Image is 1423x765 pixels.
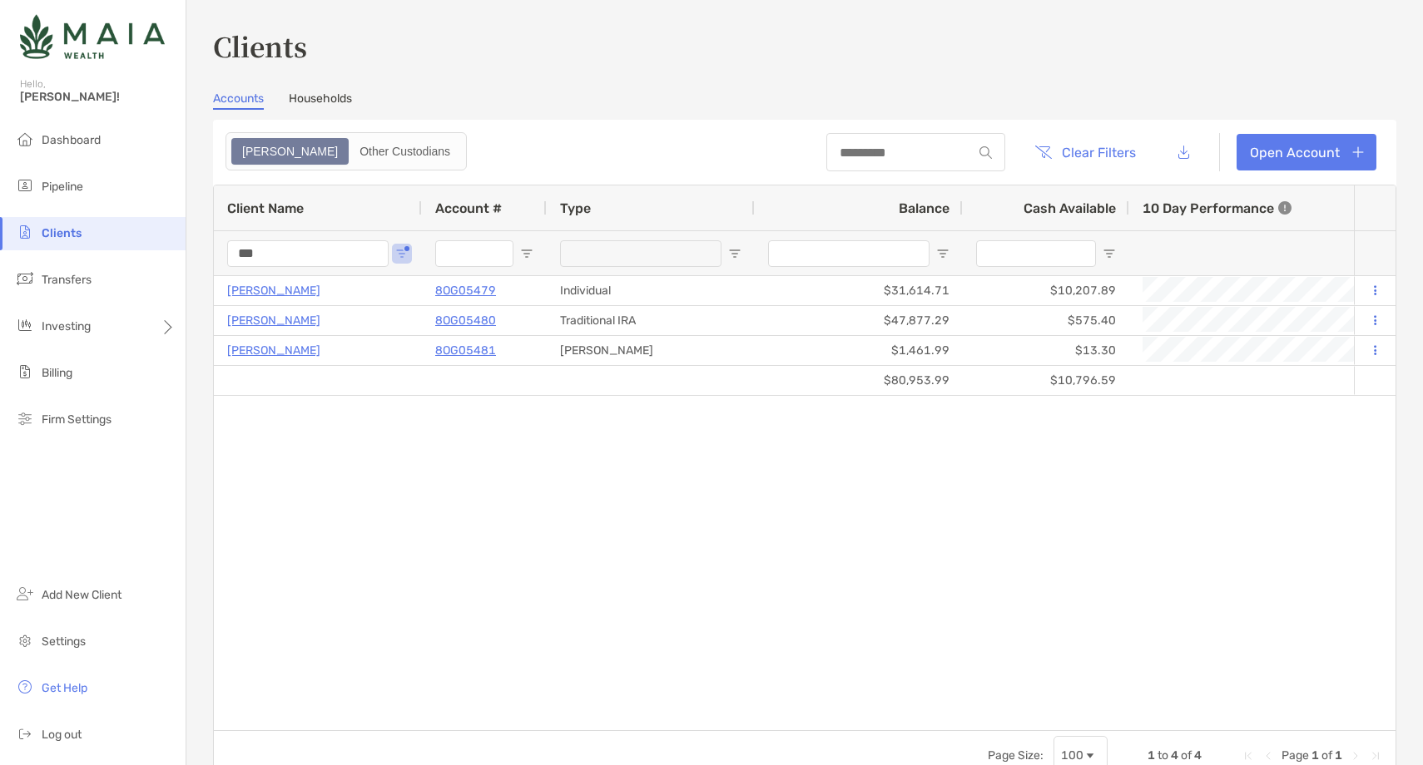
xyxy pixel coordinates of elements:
[1143,185,1292,230] div: 10 Day Performance
[42,273,92,287] span: Transfers
[15,584,35,604] img: add_new_client icon
[227,280,320,301] a: [PERSON_NAME]
[435,200,502,216] span: Account #
[435,340,496,361] a: 8OG05481
[227,200,304,216] span: Client Name
[1349,749,1362,763] div: Next Page
[233,140,347,163] div: Zoe
[768,240,930,267] input: Balance Filter Input
[1061,748,1083,763] div: 100
[1024,200,1116,216] span: Cash Available
[395,247,409,260] button: Open Filter Menu
[1282,748,1309,763] span: Page
[15,175,35,195] img: pipeline icon
[1369,749,1382,763] div: Last Page
[976,240,1096,267] input: Cash Available Filter Input
[1148,748,1155,763] span: 1
[435,280,496,301] a: 8OG05479
[755,366,963,395] div: $80,953.99
[520,247,533,260] button: Open Filter Menu
[936,247,949,260] button: Open Filter Menu
[1335,748,1342,763] span: 1
[547,306,755,335] div: Traditional IRA
[1311,748,1319,763] span: 1
[350,140,459,163] div: Other Custodians
[963,306,1129,335] div: $575.40
[42,634,86,649] span: Settings
[42,412,112,427] span: Firm Settings
[42,681,87,695] span: Get Help
[15,723,35,743] img: logout icon
[15,630,35,650] img: settings icon
[227,310,320,331] a: [PERSON_NAME]
[15,677,35,697] img: get-help icon
[15,362,35,382] img: billing icon
[435,310,496,331] a: 8OG05480
[435,240,513,267] input: Account # Filter Input
[547,336,755,365] div: [PERSON_NAME]
[899,200,949,216] span: Balance
[1103,247,1116,260] button: Open Filter Menu
[728,247,741,260] button: Open Filter Menu
[1242,749,1255,763] div: First Page
[42,728,82,742] span: Log out
[979,146,992,159] img: input icon
[226,132,467,170] div: segmented control
[42,366,72,380] span: Billing
[1171,748,1178,763] span: 4
[42,226,82,240] span: Clients
[963,336,1129,365] div: $13.30
[213,91,264,110] a: Accounts
[42,133,101,147] span: Dashboard
[963,366,1129,395] div: $10,796.59
[1321,748,1332,763] span: of
[755,306,963,335] div: $47,877.29
[560,200,591,216] span: Type
[42,319,91,333] span: Investing
[1158,748,1168,763] span: to
[289,91,352,110] a: Households
[15,269,35,289] img: transfers icon
[1181,748,1192,763] span: of
[1262,749,1275,763] div: Previous Page
[988,748,1044,763] div: Page Size:
[42,588,121,602] span: Add New Client
[227,240,389,267] input: Client Name Filter Input
[547,276,755,305] div: Individual
[213,27,1396,65] h3: Clients
[15,315,35,335] img: investing icon
[1022,134,1148,170] button: Clear Filters
[1194,748,1202,763] span: 4
[15,408,35,428] img: firm-settings icon
[755,276,963,305] div: $31,614.71
[1237,134,1376,170] a: Open Account
[15,129,35,149] img: dashboard icon
[20,7,165,67] img: Zoe Logo
[227,340,320,361] a: [PERSON_NAME]
[42,180,83,194] span: Pipeline
[963,276,1129,305] div: $10,207.89
[15,222,35,242] img: clients icon
[20,90,176,104] span: [PERSON_NAME]!
[755,336,963,365] div: $1,461.99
